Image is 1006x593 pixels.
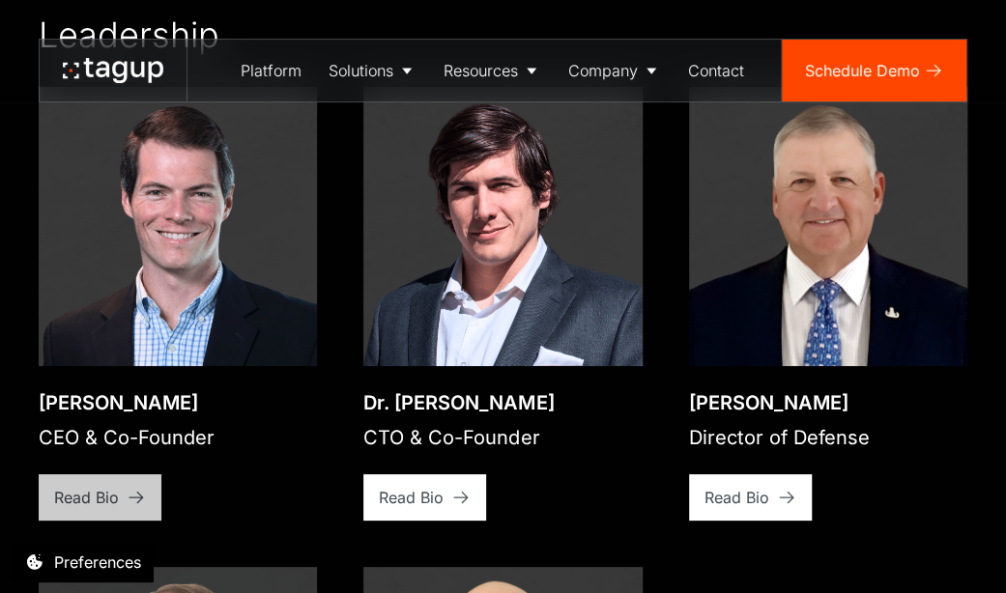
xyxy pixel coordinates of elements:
[38,365,39,366] div: Open bio popup
[39,87,317,365] img: Jon Garrity
[444,59,518,82] div: Resources
[315,40,430,101] a: Solutions
[363,474,486,521] a: Read Bio
[54,551,141,574] div: Preferences
[689,87,967,365] a: Open bio popup
[689,389,870,416] div: [PERSON_NAME]
[363,389,554,416] div: Dr. [PERSON_NAME]
[39,474,161,521] a: Read Bio
[54,486,119,509] div: Read Bio
[555,40,675,101] a: Company
[241,59,302,82] div: Platform
[688,365,689,366] div: Open bio popup
[704,486,769,509] div: Read Bio
[39,424,215,451] div: CEO & Co-Founder
[363,424,554,451] div: CTO & Co-Founder
[363,87,642,365] a: Open bio popup
[39,87,317,365] a: Open bio popup
[805,59,920,82] div: Schedule Demo
[675,40,758,101] a: Contact
[689,87,967,365] img: Paul Plemmons
[782,40,966,101] a: Schedule Demo
[227,40,315,101] a: Platform
[688,59,744,82] div: Contact
[39,389,215,416] div: [PERSON_NAME]
[362,365,363,366] div: Open bio popup
[689,474,812,521] a: Read Bio
[568,59,638,82] div: Company
[329,59,393,82] div: Solutions
[379,486,444,509] div: Read Bio
[689,424,870,451] div: Director of Defense
[363,87,642,365] img: Dr. Will Vega-Brown
[430,40,555,101] a: Resources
